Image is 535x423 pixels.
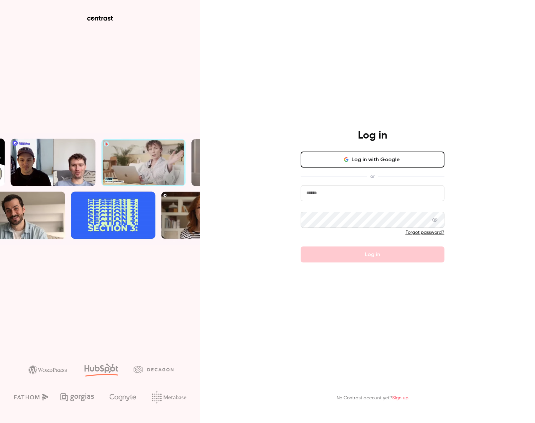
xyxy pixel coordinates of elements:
[431,189,439,197] keeper-lock: Open Keeper Popup
[301,152,444,168] button: Log in with Google
[337,395,408,402] p: No Contrast account yet?
[367,173,378,180] span: or
[392,396,408,400] a: Sign up
[134,366,173,373] img: decagon
[405,230,444,235] a: Forgot password?
[358,129,387,142] h4: Log in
